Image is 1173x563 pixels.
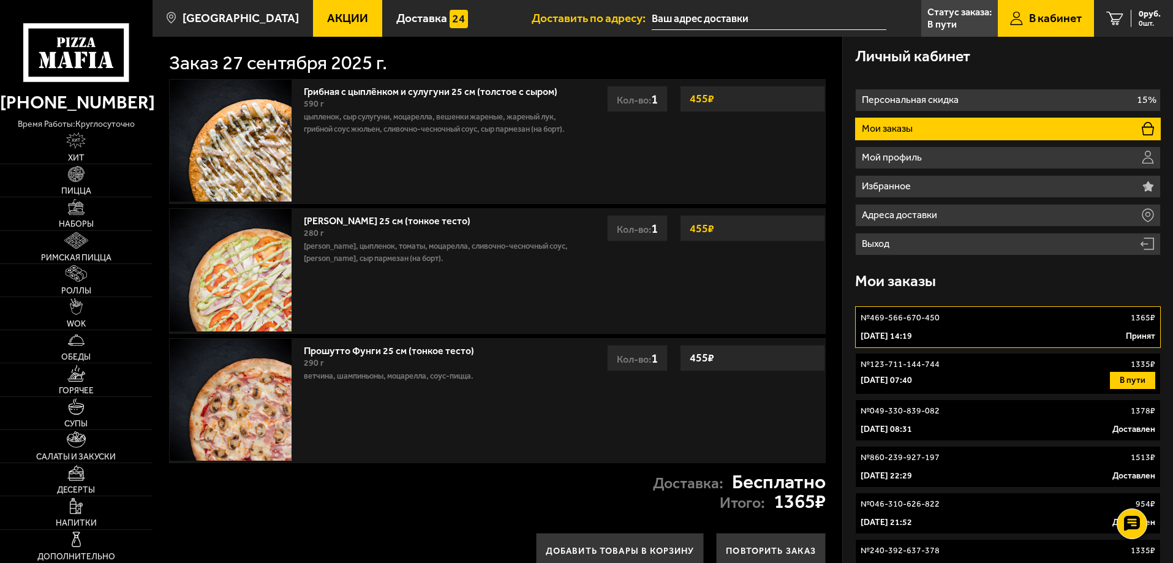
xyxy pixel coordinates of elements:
[304,82,570,97] a: Грибная с цыплёнком и сулугуни 25 см (толстое с сыром)
[56,519,97,527] span: Напитки
[532,12,652,24] span: Доставить по адресу:
[1126,330,1155,342] p: Принят
[855,399,1161,441] a: №049-330-839-0821378₽[DATE] 08:31Доставлен
[41,254,111,262] span: Римская пицца
[862,181,914,191] p: Избранное
[37,553,115,561] span: Дополнительно
[59,220,94,229] span: Наборы
[653,476,723,491] p: Доставка:
[607,86,668,112] div: Кол-во:
[855,274,936,289] h3: Мои заказы
[304,341,486,357] a: Прошутто Фунги 25 см (тонкое тесто)
[67,320,86,328] span: WOK
[861,330,912,342] p: [DATE] 14:19
[607,345,668,371] div: Кол-во:
[61,353,91,361] span: Обеды
[61,287,91,295] span: Роллы
[61,187,91,195] span: Пицца
[1112,516,1155,529] p: Доставлен
[861,423,912,436] p: [DATE] 08:31
[855,353,1161,395] a: №123-711-144-7441335₽[DATE] 07:40В пути
[687,346,717,369] strong: 455 ₽
[651,221,658,236] span: 1
[1131,405,1155,417] p: 1378 ₽
[1139,10,1161,18] span: 0 руб.
[862,210,940,220] p: Адреса доставки
[1131,545,1155,557] p: 1335 ₽
[862,124,916,134] p: Мои заказы
[861,358,940,371] p: № 123-711-144-744
[862,239,892,249] p: Выход
[304,358,324,368] span: 290 г
[1139,20,1161,27] span: 0 шт.
[927,20,957,29] p: В пути
[304,370,571,382] p: ветчина, шампиньоны, моцарелла, соус-пицца.
[64,420,88,428] span: Супы
[1029,12,1082,24] span: В кабинет
[774,492,826,512] strong: 1365 ₽
[169,53,387,73] h1: Заказ 27 сентября 2025 г.
[1131,452,1155,464] p: 1513 ₽
[304,99,324,109] span: 590 г
[861,545,940,557] p: № 240-392-637-378
[732,472,826,492] strong: Бесплатно
[607,215,668,241] div: Кол-во:
[652,7,886,30] span: Ленинградская область, Всеволожский район, Заневское городское поселение, Кудрово, Английская ули...
[927,7,992,17] p: Статус заказа:
[450,10,468,28] img: 15daf4d41897b9f0e9f617042186c801.svg
[861,312,940,324] p: № 469-566-670-450
[651,350,658,366] span: 1
[183,12,299,24] span: [GEOGRAPHIC_DATA]
[59,387,94,395] span: Горячее
[57,486,95,494] span: Десерты
[396,12,447,24] span: Доставка
[855,49,970,64] h3: Личный кабинет
[1131,312,1155,324] p: 1365 ₽
[1131,358,1155,371] p: 1335 ₽
[855,493,1161,534] a: №046-310-626-822954₽[DATE] 21:52Доставлен
[1136,498,1155,510] p: 954 ₽
[36,453,116,461] span: Салаты и закуски
[68,154,85,162] span: Хит
[687,87,717,110] strong: 455 ₽
[861,452,940,464] p: № 860-239-927-197
[304,211,483,227] a: [PERSON_NAME] 25 см (тонкое тесто)
[861,498,940,510] p: № 046-310-626-822
[861,516,912,529] p: [DATE] 21:52
[862,95,962,105] p: Персональная скидка
[861,374,912,387] p: [DATE] 07:40
[855,446,1161,488] a: №860-239-927-1971513₽[DATE] 22:29Доставлен
[304,228,324,238] span: 280 г
[1137,95,1156,105] p: 15%
[652,7,886,30] input: Ваш адрес доставки
[304,111,571,135] p: цыпленок, сыр сулугуни, моцарелла, вешенки жареные, жареный лук, грибной соус Жюльен, сливочно-че...
[720,496,765,511] p: Итого:
[304,240,571,265] p: [PERSON_NAME], цыпленок, томаты, моцарелла, сливочно-чесночный соус, [PERSON_NAME], сыр пармезан ...
[1110,372,1155,389] button: В пути
[327,12,368,24] span: Акции
[855,306,1161,348] a: №469-566-670-4501365₽[DATE] 14:19Принят
[862,153,925,162] p: Мой профиль
[651,91,658,107] span: 1
[687,217,717,240] strong: 455 ₽
[1112,470,1155,482] p: Доставлен
[861,470,912,482] p: [DATE] 22:29
[1112,423,1155,436] p: Доставлен
[861,405,940,417] p: № 049-330-839-082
